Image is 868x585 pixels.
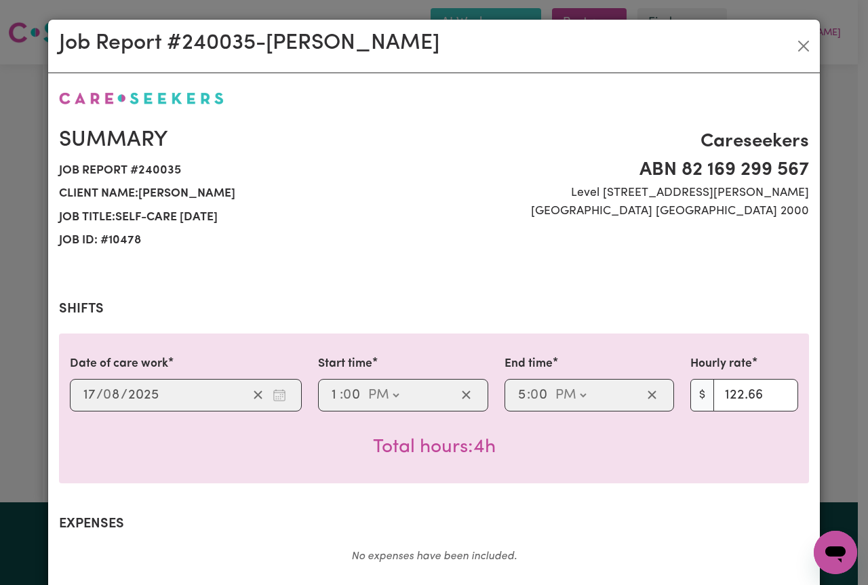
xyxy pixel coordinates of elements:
[517,385,527,405] input: --
[814,531,857,574] iframe: Button to launch messaging window
[59,206,426,229] span: Job title: Self-care [DATE]
[690,379,714,411] span: $
[530,388,538,402] span: 0
[442,184,809,202] span: Level [STREET_ADDRESS][PERSON_NAME]
[442,156,809,184] span: ABN 82 169 299 567
[59,229,426,252] span: Job ID: # 10478
[59,92,224,104] img: Careseekers logo
[121,388,127,403] span: /
[690,355,752,373] label: Hourly rate
[505,355,553,373] label: End time
[59,127,426,153] h2: Summary
[318,355,372,373] label: Start time
[527,388,530,403] span: :
[442,127,809,156] span: Careseekers
[59,516,809,532] h2: Expenses
[70,355,168,373] label: Date of care work
[59,182,426,205] span: Client name: [PERSON_NAME]
[59,31,439,56] h2: Job Report # 240035 - [PERSON_NAME]
[96,388,103,403] span: /
[343,388,351,402] span: 0
[269,385,290,405] button: Enter the date of care work
[340,388,343,403] span: :
[59,301,809,317] h2: Shifts
[248,385,269,405] button: Clear date
[127,385,159,405] input: ----
[351,551,517,562] em: No expenses have been included.
[104,385,121,405] input: --
[531,385,549,405] input: --
[442,203,809,220] span: [GEOGRAPHIC_DATA] [GEOGRAPHIC_DATA] 2000
[793,35,814,57] button: Close
[331,385,340,405] input: --
[373,438,496,457] span: Total hours worked: 4 hours
[83,385,96,405] input: --
[103,388,111,402] span: 0
[344,385,361,405] input: --
[59,159,426,182] span: Job report # 240035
